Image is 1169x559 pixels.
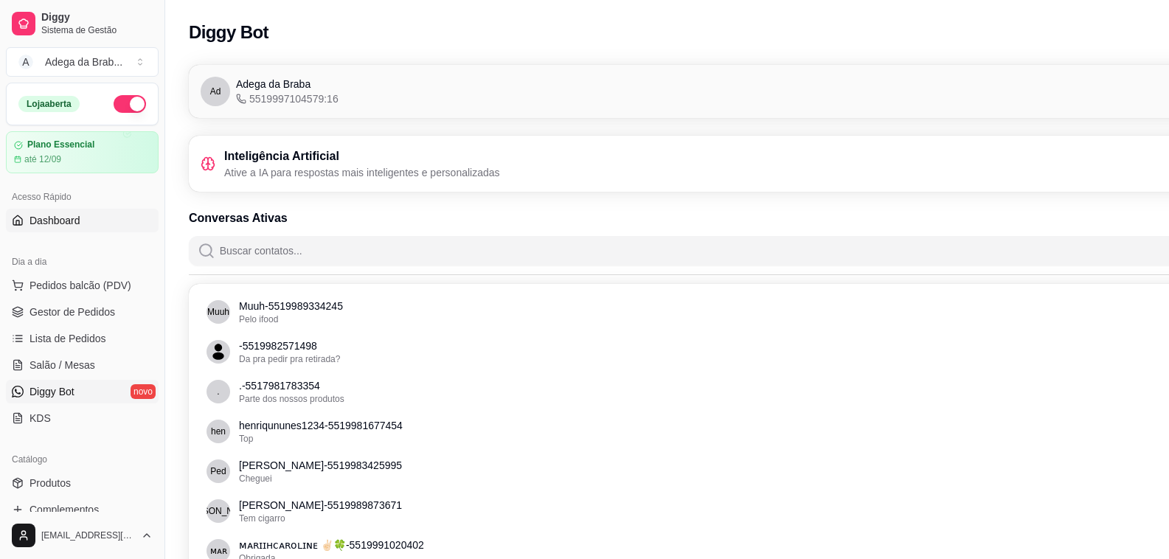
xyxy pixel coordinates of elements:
[6,185,159,209] div: Acesso Rápido
[27,139,94,150] article: Plano Essencial
[24,153,61,165] article: até 12/09
[217,386,219,397] span: .
[239,434,253,444] span: Top
[224,147,500,165] h3: Inteligência Artificial
[30,213,80,228] span: Dashboard
[41,530,135,541] span: [EMAIL_ADDRESS][DOMAIN_NAME]
[224,165,500,180] p: Ative a IA para respostas mais inteligentes e personalizadas
[210,86,221,97] span: Ad
[239,513,285,524] span: Tem cigarro
[210,465,226,477] span: Pedro
[41,24,153,36] span: Sistema de Gestão
[6,448,159,471] div: Catálogo
[6,209,159,232] a: Dashboard
[6,518,159,553] button: [EMAIL_ADDRESS][DOMAIN_NAME]
[239,354,340,364] span: Da pra pedir pra retirada?
[30,384,74,399] span: Diggy Bot
[6,250,159,274] div: Dia a dia
[6,47,159,77] button: Select a team
[114,95,146,113] button: Alterar Status
[30,502,99,517] span: Complementos
[18,96,80,112] div: Loja aberta
[30,476,71,490] span: Produtos
[6,406,159,430] a: KDS
[6,300,159,324] a: Gestor de Pedidos
[6,380,159,403] a: Diggy Botnovo
[189,21,268,44] h2: Diggy Bot
[18,55,33,69] span: A
[239,394,344,404] span: Parte dos nossos produtos
[210,545,227,557] span: ᴍᴀʀɪɪʜᴄᴀʀᴏʟɪɴᴇ ✌🏻🍀
[236,91,339,106] span: 5519997104579:16
[6,327,159,350] a: Lista de Pedidos
[6,274,159,297] button: Pedidos balcão (PDV)
[41,11,153,24] span: Diggy
[207,340,230,364] span: avatar
[207,306,229,318] span: Muuh
[211,426,226,437] span: henriqununes1234
[239,314,278,324] span: Pelo ifood
[182,505,255,517] span: Dani
[236,77,311,91] span: Adega da Braba
[30,331,106,346] span: Lista de Pedidos
[6,6,159,41] a: DiggySistema de Gestão
[30,305,115,319] span: Gestor de Pedidos
[45,55,122,69] div: Adega da Brab ...
[30,278,131,293] span: Pedidos balcão (PDV)
[6,498,159,521] a: Complementos
[30,411,51,426] span: KDS
[239,473,272,484] span: Cheguei
[30,358,95,372] span: Salão / Mesas
[6,131,159,173] a: Plano Essencialaté 12/09
[6,471,159,495] a: Produtos
[6,353,159,377] a: Salão / Mesas
[189,209,288,227] h3: Conversas Ativas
